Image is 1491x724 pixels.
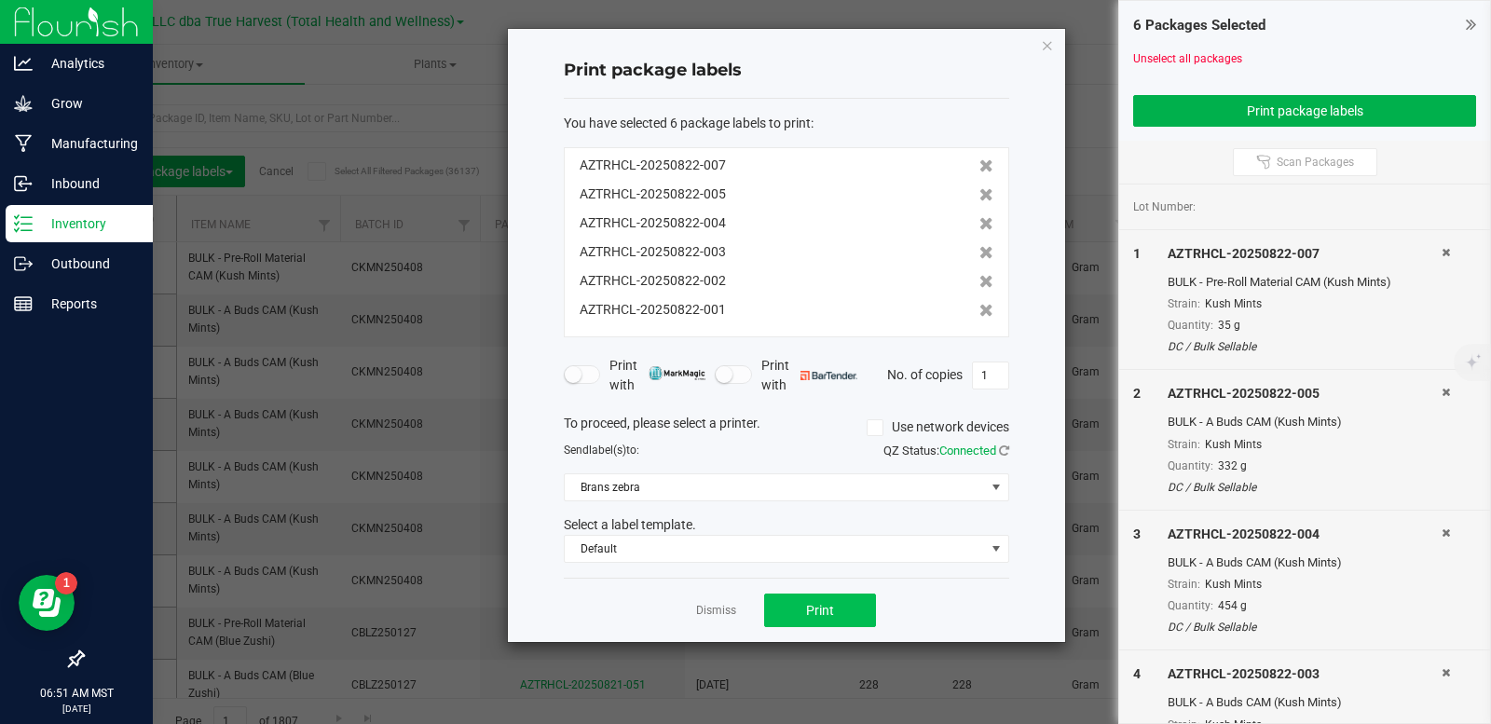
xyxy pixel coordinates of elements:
[761,356,857,395] span: Print with
[33,212,144,235] p: Inventory
[1218,599,1247,612] span: 454 g
[33,132,144,155] p: Manufacturing
[1168,319,1213,332] span: Quantity:
[565,536,985,562] span: Default
[1218,319,1240,332] span: 35 g
[887,366,963,381] span: No. of copies
[564,444,639,457] span: Send to:
[696,603,736,619] a: Dismiss
[1168,413,1442,431] div: BULK - A Buds CAM (Kush Mints)
[14,254,33,273] inline-svg: Outbound
[550,414,1023,442] div: To proceed, please select a printer.
[1168,599,1213,612] span: Quantity:
[33,253,144,275] p: Outbound
[1133,198,1196,215] span: Lot Number:
[1168,459,1213,472] span: Quantity:
[1205,578,1262,591] span: Kush Mints
[580,271,726,291] span: AZTRHCL-20250822-002
[1277,155,1354,170] span: Scan Packages
[14,94,33,113] inline-svg: Grow
[1168,244,1442,264] div: AZTRHCL-20250822-007
[806,603,834,618] span: Print
[33,172,144,195] p: Inbound
[1133,526,1141,541] span: 3
[14,134,33,153] inline-svg: Manufacturing
[580,242,726,262] span: AZTRHCL-20250822-003
[1168,297,1200,310] span: Strain:
[1168,273,1442,292] div: BULK - Pre-Roll Material CAM (Kush Mints)
[883,444,1009,458] span: QZ Status:
[1133,95,1476,127] button: Print package labels
[564,116,811,130] span: You have selected 6 package labels to print
[1168,438,1200,451] span: Strain:
[14,54,33,73] inline-svg: Analytics
[14,294,33,313] inline-svg: Reports
[564,114,1009,133] div: :
[867,417,1009,437] label: Use network devices
[1168,525,1442,544] div: AZTRHCL-20250822-004
[1168,693,1442,712] div: BULK - A Buds CAM (Kush Mints)
[1133,52,1242,65] a: Unselect all packages
[1218,459,1247,472] span: 332 g
[1168,553,1442,572] div: BULK - A Buds CAM (Kush Mints)
[649,366,705,380] img: mark_magic_cybra.png
[580,300,726,320] span: AZTRHCL-20250822-001
[1133,246,1141,261] span: 1
[580,213,726,233] span: AZTRHCL-20250822-004
[33,293,144,315] p: Reports
[589,444,626,457] span: label(s)
[8,685,144,702] p: 06:51 AM MST
[19,575,75,631] iframe: Resource center
[564,59,1009,83] h4: Print package labels
[1168,578,1200,591] span: Strain:
[8,702,144,716] p: [DATE]
[609,356,705,395] span: Print with
[1133,666,1141,681] span: 4
[580,184,726,204] span: AZTRHCL-20250822-005
[55,572,77,594] iframe: Resource center unread badge
[1168,338,1442,355] div: DC / Bulk Sellable
[764,594,876,627] button: Print
[33,52,144,75] p: Analytics
[1168,619,1442,635] div: DC / Bulk Sellable
[550,515,1023,535] div: Select a label template.
[800,371,857,380] img: bartender.png
[1168,384,1442,403] div: AZTRHCL-20250822-005
[1205,438,1262,451] span: Kush Mints
[565,474,985,500] span: Brans zebra
[14,174,33,193] inline-svg: Inbound
[1168,479,1442,496] div: DC / Bulk Sellable
[33,92,144,115] p: Grow
[1168,664,1442,684] div: AZTRHCL-20250822-003
[1133,386,1141,401] span: 2
[1205,297,1262,310] span: Kush Mints
[14,214,33,233] inline-svg: Inventory
[580,156,726,175] span: AZTRHCL-20250822-007
[939,444,996,458] span: Connected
